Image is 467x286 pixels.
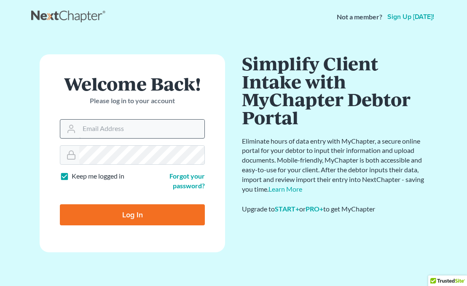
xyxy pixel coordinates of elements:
[60,204,205,225] input: Log In
[242,54,427,126] h1: Simplify Client Intake with MyChapter Debtor Portal
[306,205,323,213] a: PRO+
[79,120,204,138] input: Email Address
[242,204,427,214] div: Upgrade to or to get MyChapter
[275,205,299,213] a: START+
[242,136,427,194] p: Eliminate hours of data entry with MyChapter, a secure online portal for your debtor to input the...
[268,185,302,193] a: Learn More
[72,171,124,181] label: Keep me logged in
[60,96,205,106] p: Please log in to your account
[386,13,436,20] a: Sign up [DATE]!
[337,12,382,22] strong: Not a member?
[169,172,205,190] a: Forgot your password?
[60,75,205,93] h1: Welcome Back!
